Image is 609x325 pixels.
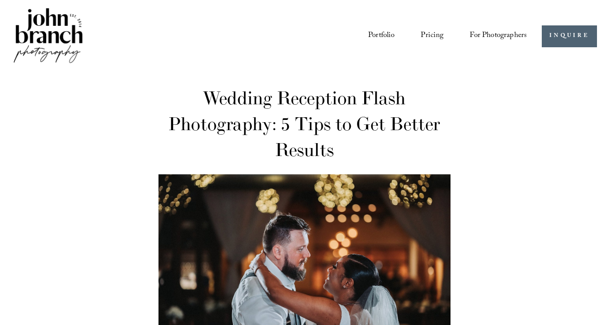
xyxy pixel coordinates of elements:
a: Pricing [421,28,443,45]
a: Portfolio [368,28,395,45]
span: For Photographers [470,29,527,44]
img: John Branch IV Photography [12,6,84,66]
a: INQUIRE [542,25,597,47]
a: folder dropdown [470,28,527,45]
h1: Wedding Reception Flash Photography: 5 Tips to Get Better Results [158,85,451,163]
